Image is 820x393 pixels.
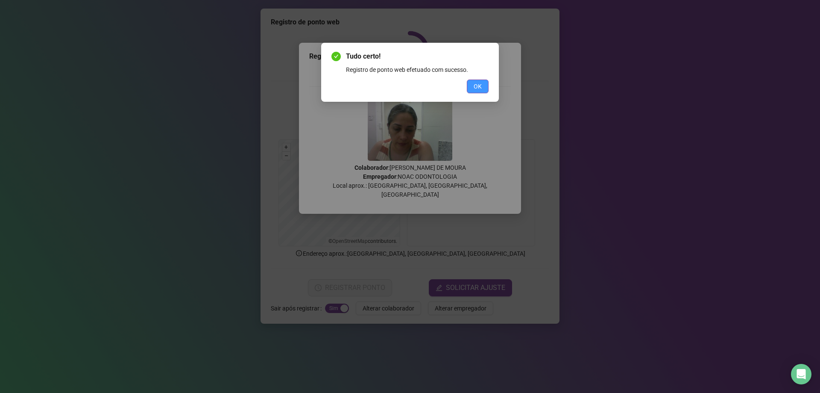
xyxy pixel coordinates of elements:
span: Tudo certo! [346,51,489,62]
div: Registro de ponto web efetuado com sucesso. [346,65,489,74]
div: Open Intercom Messenger [791,364,811,384]
span: OK [474,82,482,91]
span: check-circle [331,52,341,61]
button: OK [467,80,489,93]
